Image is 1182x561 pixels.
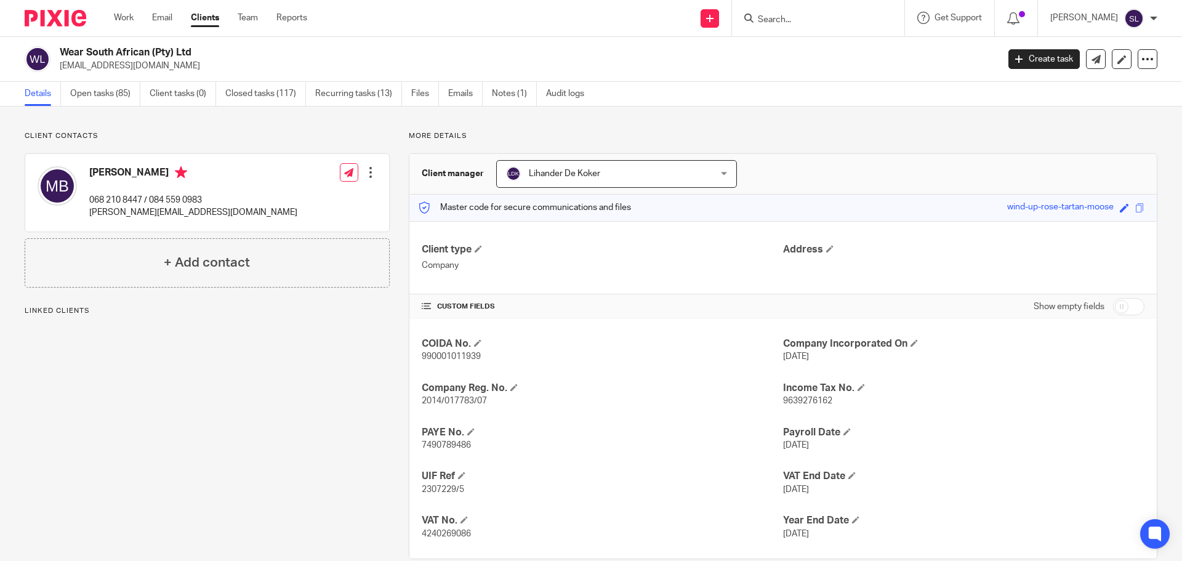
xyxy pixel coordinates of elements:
[25,82,61,106] a: Details
[60,46,804,59] h2: Wear South African (Pty) Ltd
[164,253,250,272] h4: + Add contact
[60,60,990,72] p: [EMAIL_ADDRESS][DOMAIN_NAME]
[783,243,1144,256] h4: Address
[25,10,86,26] img: Pixie
[225,82,306,106] a: Closed tasks (117)
[422,382,783,395] h4: Company Reg. No.
[783,530,809,538] span: [DATE]
[89,166,297,182] h4: [PERSON_NAME]
[783,426,1144,439] h4: Payroll Date
[422,441,471,450] span: 7490789486
[114,12,134,24] a: Work
[783,337,1144,350] h4: Company Incorporated On
[529,169,600,178] span: Lihander De Koker
[38,166,77,206] img: svg%3E
[238,12,258,24] a: Team
[411,82,439,106] a: Files
[89,194,297,206] p: 068 210 8447 / 084 559 0983
[783,470,1144,483] h4: VAT End Date
[783,382,1144,395] h4: Income Tax No.
[546,82,593,106] a: Audit logs
[422,337,783,350] h4: COIDA No.
[89,206,297,219] p: [PERSON_NAME][EMAIL_ADDRESS][DOMAIN_NAME]
[409,131,1157,141] p: More details
[175,166,187,179] i: Primary
[422,352,481,361] span: 990001011939
[422,485,464,494] span: 2307229/5
[419,201,631,214] p: Master code for secure communications and files
[1124,9,1144,28] img: svg%3E
[276,12,307,24] a: Reports
[1050,12,1118,24] p: [PERSON_NAME]
[422,302,783,312] h4: CUSTOM FIELDS
[506,166,521,181] img: svg%3E
[935,14,982,22] span: Get Support
[152,12,172,24] a: Email
[422,167,484,180] h3: Client manager
[422,470,783,483] h4: UIF Ref
[25,306,390,316] p: Linked clients
[783,397,832,405] span: 9639276162
[1008,49,1080,69] a: Create task
[422,397,487,405] span: 2014/017783/07
[422,243,783,256] h4: Client type
[315,82,402,106] a: Recurring tasks (13)
[783,485,809,494] span: [DATE]
[422,530,471,538] span: 4240269086
[783,441,809,450] span: [DATE]
[191,12,219,24] a: Clients
[492,82,537,106] a: Notes (1)
[757,15,867,26] input: Search
[150,82,216,106] a: Client tasks (0)
[783,352,809,361] span: [DATE]
[422,514,783,527] h4: VAT No.
[448,82,483,106] a: Emails
[25,46,50,72] img: svg%3E
[422,259,783,272] p: Company
[25,131,390,141] p: Client contacts
[1034,301,1104,313] label: Show empty fields
[1007,201,1114,215] div: wind-up-rose-tartan-moose
[70,82,140,106] a: Open tasks (85)
[783,514,1144,527] h4: Year End Date
[422,426,783,439] h4: PAYE No.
